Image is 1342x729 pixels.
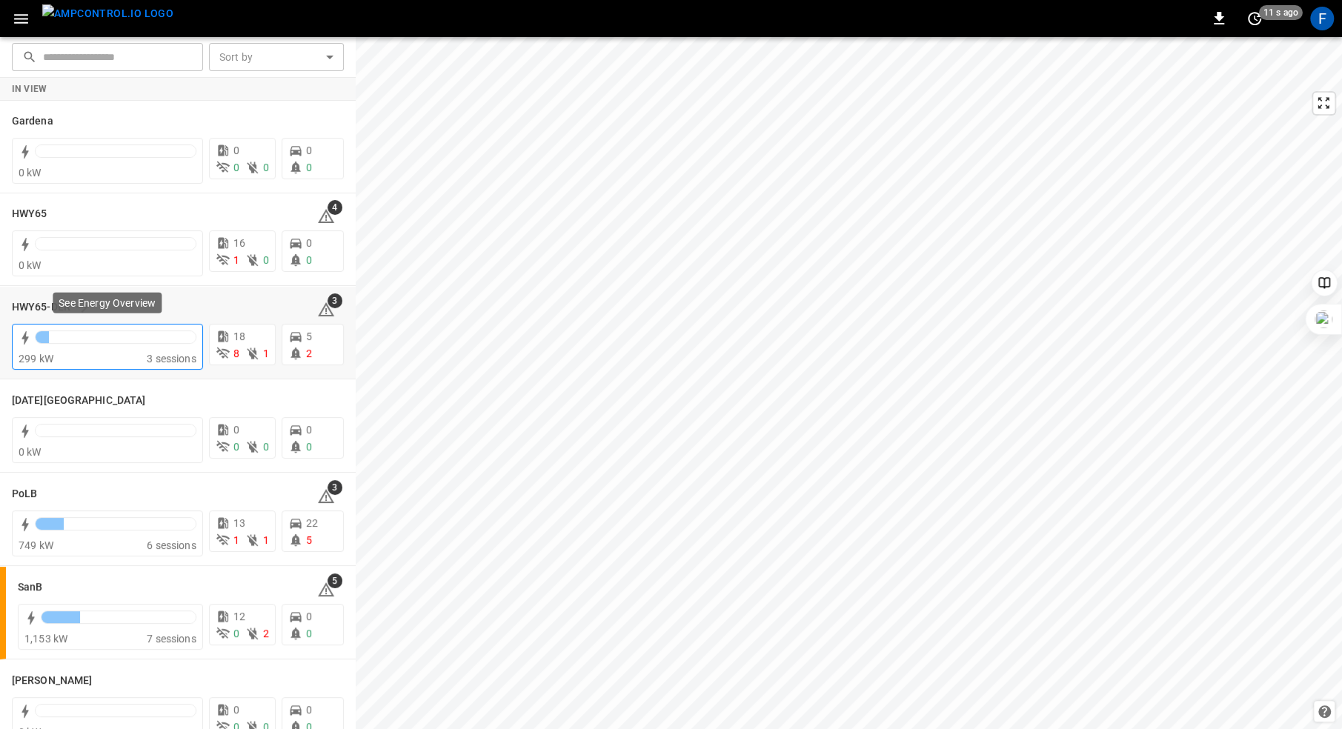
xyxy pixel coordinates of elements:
span: 13 [233,517,245,529]
span: 1 [263,347,269,359]
span: 0 [306,441,312,453]
h6: HWY65-DER [12,299,70,316]
span: 0 [306,424,312,436]
h6: Karma Center [12,393,145,409]
h6: PoLB [12,486,37,502]
span: 5 [306,330,312,342]
span: 0 [306,144,312,156]
canvas: Map [356,37,1342,729]
span: 3 sessions [147,353,196,364]
span: 4 [328,200,342,215]
span: 0 kW [19,167,41,179]
span: 0 [233,628,239,639]
strong: In View [12,84,47,94]
span: 0 [233,162,239,173]
span: 0 [233,144,239,156]
span: 299 kW [19,353,53,364]
span: 0 [306,628,312,639]
span: 0 [233,704,239,716]
h6: HWY65 [12,206,47,222]
span: 5 [306,534,312,546]
h6: Vernon [12,673,92,689]
img: ampcontrol.io logo [42,4,173,23]
span: 7 sessions [147,633,196,645]
span: 2 [306,347,312,359]
span: 0 [233,441,239,453]
span: 5 [328,573,342,588]
span: 16 [233,237,245,249]
span: 0 [233,424,239,436]
div: profile-icon [1310,7,1334,30]
span: 0 kW [19,259,41,271]
span: 0 [263,441,269,453]
span: 1,153 kW [24,633,67,645]
span: 22 [306,517,318,529]
span: 11 s ago [1259,5,1303,20]
span: 0 [306,704,312,716]
span: 1 [263,534,269,546]
span: 1 [233,254,239,266]
span: 0 [306,237,312,249]
span: 8 [233,347,239,359]
span: 0 [306,162,312,173]
span: 0 [263,162,269,173]
span: 3 [328,480,342,495]
p: See Energy Overview [59,296,156,310]
span: 0 [263,254,269,266]
span: 3 [328,293,342,308]
span: 6 sessions [147,539,196,551]
span: 12 [233,610,245,622]
h6: Gardena [12,113,53,130]
h6: SanB [18,579,42,596]
span: 0 kW [19,446,41,458]
button: set refresh interval [1243,7,1266,30]
span: 1 [233,534,239,546]
span: 0 [306,254,312,266]
span: 2 [263,628,269,639]
span: 18 [233,330,245,342]
span: 0 [306,610,312,622]
span: 749 kW [19,539,53,551]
